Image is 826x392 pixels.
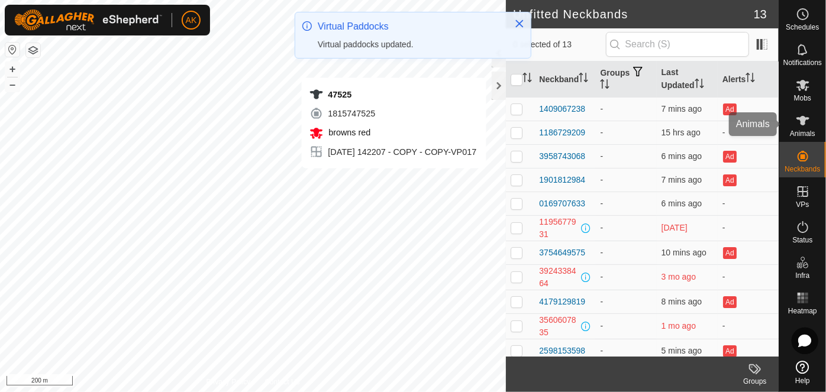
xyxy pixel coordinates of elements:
button: + [5,62,20,76]
span: Status [792,237,812,244]
div: 2598153598 [539,345,585,357]
span: browns red [326,128,371,137]
p-sorticon: Activate to sort [579,74,588,84]
a: Contact Us [264,377,299,387]
span: Animals [790,130,815,137]
span: 13 [754,5,767,23]
button: Ad [723,296,736,308]
div: Virtual paddocks updated. [318,38,502,51]
td: - [595,192,656,215]
span: 19 Aug 2025, 7:22 am [662,175,702,184]
p-sorticon: Activate to sort [695,80,704,90]
span: Heatmap [788,307,817,315]
th: Alerts [718,61,779,98]
div: 1409067238 [539,103,585,115]
button: Ad [723,174,736,186]
span: VPs [796,201,809,208]
span: 19 Aug 2025, 7:24 am [662,346,702,355]
td: - [595,215,656,241]
td: - [718,215,779,241]
span: 0 selected of 13 [513,38,605,51]
button: – [5,77,20,92]
p-sorticon: Activate to sort [522,74,532,84]
button: Ad [723,247,736,259]
td: - [595,264,656,290]
span: Help [795,377,810,384]
span: Mobs [794,95,811,102]
td: - [595,339,656,362]
img: Gallagher Logo [14,9,162,31]
td: - [595,168,656,192]
p-sorticon: Activate to sort [600,81,609,90]
div: 1195677931 [539,216,579,241]
a: Privacy Policy [206,377,251,387]
span: Infra [795,272,809,279]
td: - [718,121,779,144]
td: - [718,313,779,339]
span: 19 Aug 2025, 7:19 am [662,248,706,257]
div: Groups [731,376,779,387]
div: Virtual Paddocks [318,20,502,34]
span: 19 Aug 2025, 7:21 am [662,104,702,114]
span: 19 Aug 2025, 7:22 am [662,199,702,208]
div: [DATE] 142207 - COPY - COPY-VP017 [309,145,477,159]
h2: Unfitted Neckbands [513,7,753,21]
input: Search (S) [606,32,749,57]
span: Notifications [783,59,822,66]
div: 4179129819 [539,296,585,308]
td: - [595,97,656,121]
td: - [718,192,779,215]
button: Map Layers [26,43,40,57]
span: AK [186,14,197,27]
button: Ad [723,103,736,115]
span: 17 May 2025, 10:09 am [662,272,696,281]
td: - [595,290,656,313]
span: 8 July 2025, 8:08 am [662,321,696,331]
span: Neckbands [785,166,820,173]
td: - [595,241,656,264]
p-sorticon: Activate to sort [746,74,755,84]
div: 1901812984 [539,174,585,186]
div: 47525 [309,88,477,102]
td: - [718,264,779,290]
button: Reset Map [5,43,20,57]
td: - [595,144,656,168]
span: Schedules [786,24,819,31]
span: 19 Aug 2025, 7:20 am [662,297,702,306]
button: Close [511,15,528,32]
span: 23 July 2025, 2:21 pm [662,223,688,232]
span: 19 Aug 2025, 7:23 am [662,151,702,161]
div: 1815747525 [309,106,477,121]
button: Ad [723,345,736,357]
th: Neckband [534,61,595,98]
div: 1186729209 [539,127,585,139]
div: 3560607835 [539,314,579,339]
span: 18 Aug 2025, 3:51 pm [662,128,701,137]
td: - [595,121,656,144]
button: Ad [723,151,736,163]
div: 0169707633 [539,197,585,210]
div: 3924338464 [539,265,579,290]
td: - [595,313,656,339]
a: Help [779,356,826,389]
div: 3958743068 [539,150,585,163]
div: 3754649575 [539,247,585,259]
th: Last Updated [657,61,718,98]
th: Groups [595,61,656,98]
